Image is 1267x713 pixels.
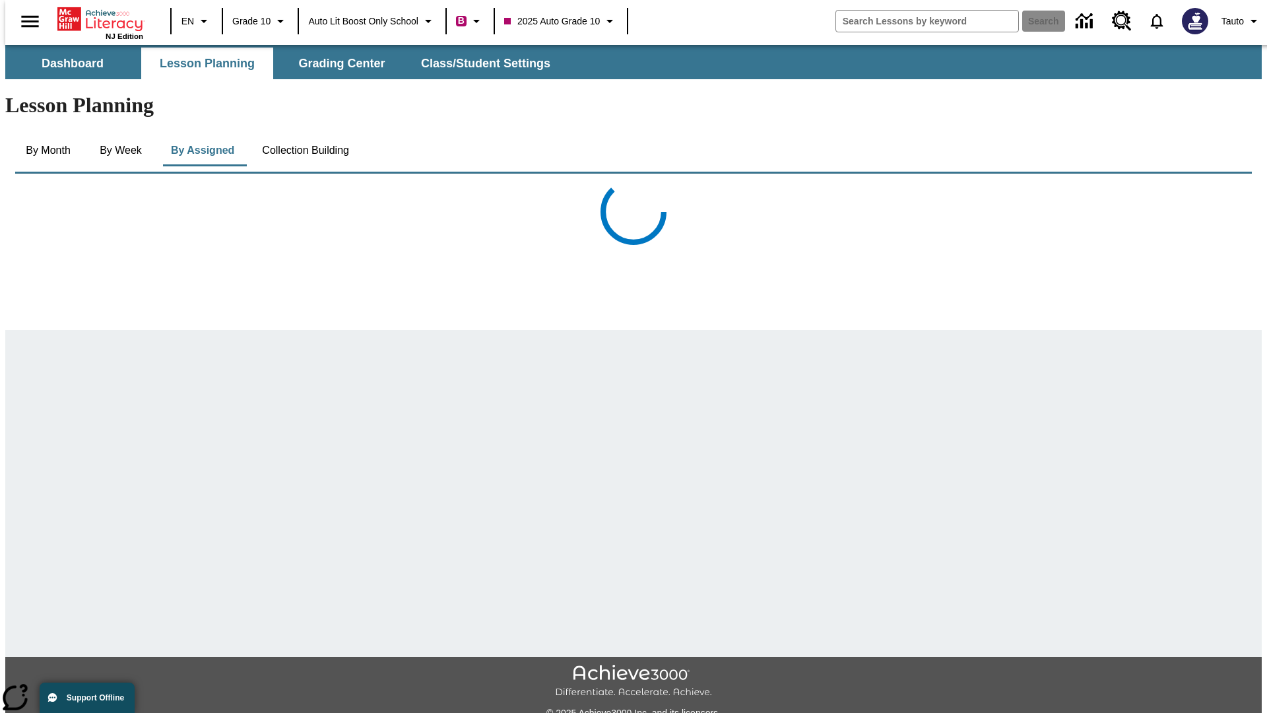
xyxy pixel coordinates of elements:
[176,9,218,33] button: Language: EN, Select a language
[1104,3,1140,39] a: Resource Center, Will open in new tab
[11,2,49,41] button: Open side menu
[67,693,124,702] span: Support Offline
[160,135,245,166] button: By Assigned
[15,135,81,166] button: By Month
[276,48,408,79] button: Grading Center
[1068,3,1104,40] a: Data Center
[251,135,360,166] button: Collection Building
[57,5,143,40] div: Home
[141,48,273,79] button: Lesson Planning
[1140,4,1174,38] a: Notifications
[1221,15,1244,28] span: Tauto
[227,9,294,33] button: Grade: Grade 10, Select a grade
[410,48,561,79] button: Class/Student Settings
[5,48,562,79] div: SubNavbar
[499,9,623,33] button: Class: 2025 Auto Grade 10, Select your class
[1182,8,1208,34] img: Avatar
[504,15,600,28] span: 2025 Auto Grade 10
[106,32,143,40] span: NJ Edition
[5,45,1262,79] div: SubNavbar
[57,6,143,32] a: Home
[88,135,154,166] button: By Week
[458,13,465,29] span: B
[7,48,139,79] button: Dashboard
[555,665,712,698] img: Achieve3000 Differentiate Accelerate Achieve
[5,93,1262,118] h1: Lesson Planning
[836,11,1018,32] input: search field
[1216,9,1267,33] button: Profile/Settings
[232,15,271,28] span: Grade 10
[181,15,194,28] span: EN
[308,15,418,28] span: Auto Lit Boost only School
[451,9,490,33] button: Boost Class color is violet red. Change class color
[40,683,135,713] button: Support Offline
[303,9,441,33] button: School: Auto Lit Boost only School, Select your school
[1174,4,1216,38] button: Select a new avatar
